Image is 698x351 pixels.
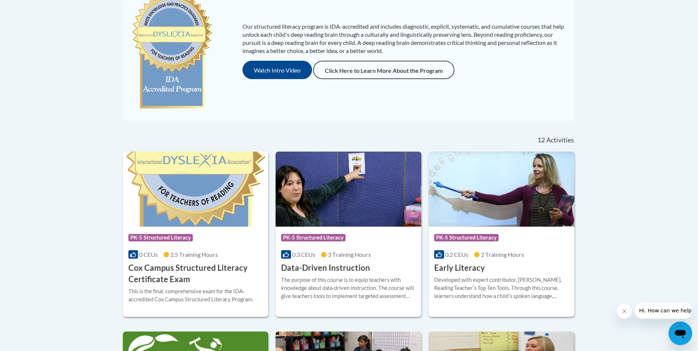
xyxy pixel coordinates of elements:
span: PK-5 Structured Literacy [434,234,499,241]
img: Course Logo [276,152,421,227]
a: Course LogoPK-5 Structured Literacy0.3 CEUs3 Training Hours Data-Driven InstructionThe purpose of... [276,152,421,316]
a: Click Here to Learn More About the Program [313,61,454,79]
img: Course Logo [123,152,269,227]
div: This is the final, comprehensive exam for the IDA-accredited Cox Campus Structured Literacy Program. [128,287,263,304]
span: 0.2 CEUs [445,251,468,258]
a: Course LogoPK-5 Structured Literacy0 CEUs2.5 Training Hours Cox Campus Structured Literacy Certif... [123,152,269,316]
span: 0 CEUs [139,251,158,258]
img: Course Logo [429,152,574,227]
span: 0.3 CEUs [292,251,315,258]
a: Course LogoPK-5 Structured Literacy0.2 CEUs2 Training Hours Early LiteracyDeveloped with expert c... [429,152,574,316]
span: 2 Training Hours [481,251,524,258]
span: Activities [546,136,574,144]
span: 2.5 Training Hours [170,251,218,258]
h3: Data-Driven Instruction [281,262,370,274]
h3: Early Literacy [434,262,485,274]
p: Our structured literacy program is IDA-accredited and includes diagnostic, explicit, systematic, ... [242,22,568,55]
div: Developed with expert contributor, [PERSON_NAME], Reading Teacherʹs Top Ten Tools. Through this c... [434,276,569,300]
span: 3 Training Hours [328,251,371,258]
iframe: Close message [617,304,632,319]
span: PK-5 Structured Literacy [128,234,193,241]
div: The purpose of this course is to equip teachers with knowledge about data-driven instruction. The... [281,276,416,300]
h3: Cox Campus Structured Literacy Certificate Exam [128,262,263,285]
span: 12 [538,136,545,144]
button: Watch Intro Video [242,61,312,79]
iframe: Message from company [635,302,692,319]
span: PK-5 Structured Literacy [281,234,346,241]
iframe: Button to launch messaging window [669,322,692,345]
span: Hi. How can we help? [4,5,60,11]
